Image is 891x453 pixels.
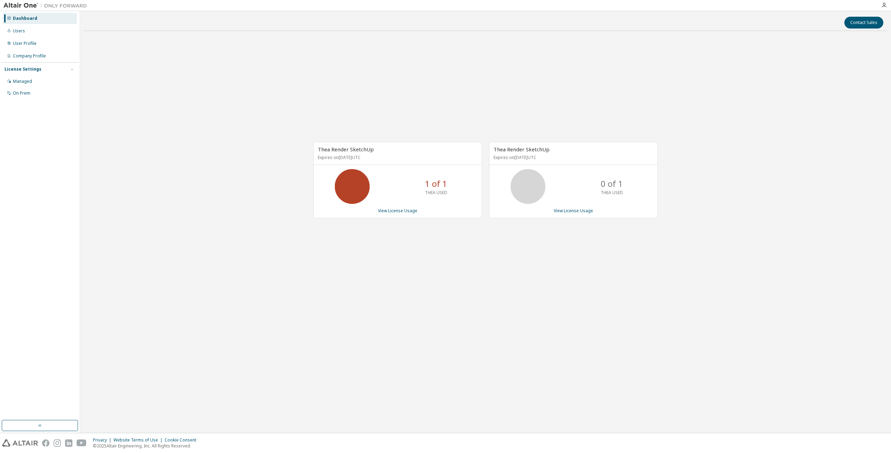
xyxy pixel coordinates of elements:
[93,443,200,449] p: © 2025 Altair Engineering, Inc. All Rights Reserved.
[844,17,883,29] button: Contact Sales
[494,154,652,160] p: Expires on [DATE] UTC
[13,79,32,84] div: Managed
[113,437,165,443] div: Website Terms of Use
[554,208,593,214] a: View License Usage
[378,208,417,214] a: View License Usage
[318,154,476,160] p: Expires on [DATE] UTC
[165,437,200,443] div: Cookie Consent
[318,146,374,153] span: Thea Render SketchUp
[5,66,41,72] div: License Settings
[425,178,447,190] p: 1 of 1
[3,2,90,9] img: Altair One
[601,190,623,196] p: THEA USED
[13,28,25,34] div: Users
[65,439,72,447] img: linkedin.svg
[425,190,447,196] p: THEA USED
[2,439,38,447] img: altair_logo.svg
[13,53,46,59] div: Company Profile
[77,439,87,447] img: youtube.svg
[13,41,37,46] div: User Profile
[54,439,61,447] img: instagram.svg
[42,439,49,447] img: facebook.svg
[13,90,30,96] div: On Prem
[494,146,550,153] span: Thea Render SketchUp
[13,16,37,21] div: Dashboard
[601,178,623,190] p: 0 of 1
[93,437,113,443] div: Privacy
